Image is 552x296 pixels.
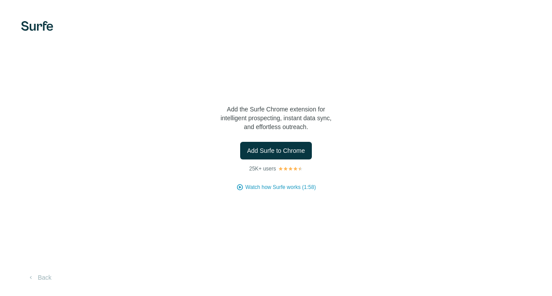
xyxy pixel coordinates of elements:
p: 25K+ users [249,165,276,173]
button: Back [21,270,58,285]
button: Add Surfe to Chrome [240,142,312,159]
h1: Let’s bring Surfe to your LinkedIn [188,63,364,98]
button: Watch how Surfe works (1:58) [245,183,316,191]
span: Add Surfe to Chrome [247,146,305,155]
p: Add the Surfe Chrome extension for intelligent prospecting, instant data sync, and effortless out... [188,105,364,131]
img: Surfe's logo [21,21,53,31]
img: Rating Stars [278,166,303,171]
